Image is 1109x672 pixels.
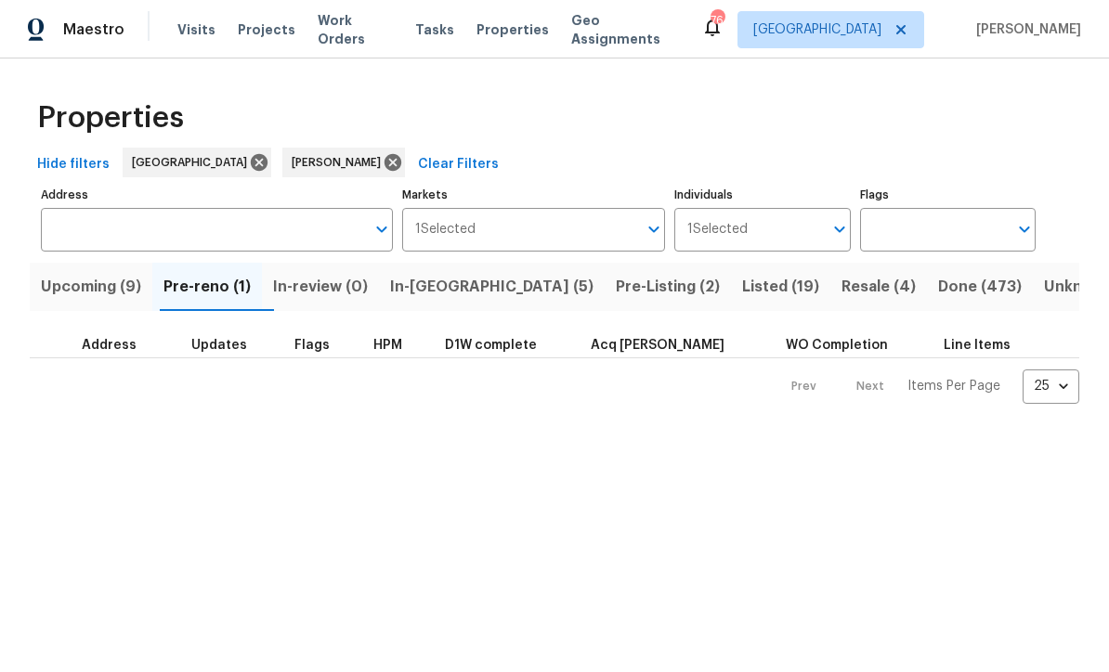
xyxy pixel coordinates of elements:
span: [GEOGRAPHIC_DATA] [753,20,881,39]
div: [PERSON_NAME] [282,148,405,177]
span: Clear Filters [418,153,499,176]
button: Open [827,216,853,242]
span: Listed (19) [742,274,819,300]
button: Open [1011,216,1037,242]
span: Visits [177,20,215,39]
button: Open [641,216,667,242]
p: Items Per Page [907,377,1000,395]
span: 1 Selected [687,222,748,238]
span: [PERSON_NAME] [969,20,1081,39]
span: Geo Assignments [571,11,679,48]
button: Hide filters [30,148,117,182]
div: [GEOGRAPHIC_DATA] [123,148,271,177]
span: Resale (4) [842,274,916,300]
span: Updates [191,339,247,352]
span: Work Orders [318,11,393,48]
span: In-[GEOGRAPHIC_DATA] (5) [390,274,594,300]
span: [GEOGRAPHIC_DATA] [132,153,254,172]
span: Address [82,339,137,352]
span: Properties [476,20,549,39]
span: Tasks [415,23,454,36]
span: Maestro [63,20,124,39]
button: Clear Filters [411,148,506,182]
span: Line Items [944,339,1011,352]
button: Open [369,216,395,242]
div: 76 [711,11,724,30]
span: Properties [37,109,184,127]
div: 25 [1023,362,1079,410]
span: Flags [294,339,330,352]
span: Pre-reno (1) [163,274,251,300]
span: HPM [373,339,402,352]
label: Address [41,189,393,200]
span: D1W complete [445,339,537,352]
label: Markets [402,189,666,200]
span: WO Completion [786,339,888,352]
span: Hide filters [37,153,110,176]
span: Pre-Listing (2) [616,274,720,300]
span: Done (473) [938,274,1022,300]
span: In-review (0) [273,274,368,300]
span: Acq [PERSON_NAME] [591,339,724,352]
label: Individuals [674,189,850,200]
span: [PERSON_NAME] [292,153,388,172]
span: Projects [238,20,295,39]
label: Flags [860,189,1036,200]
nav: Pagination Navigation [774,369,1079,404]
span: 1 Selected [415,222,476,238]
span: Upcoming (9) [41,274,141,300]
